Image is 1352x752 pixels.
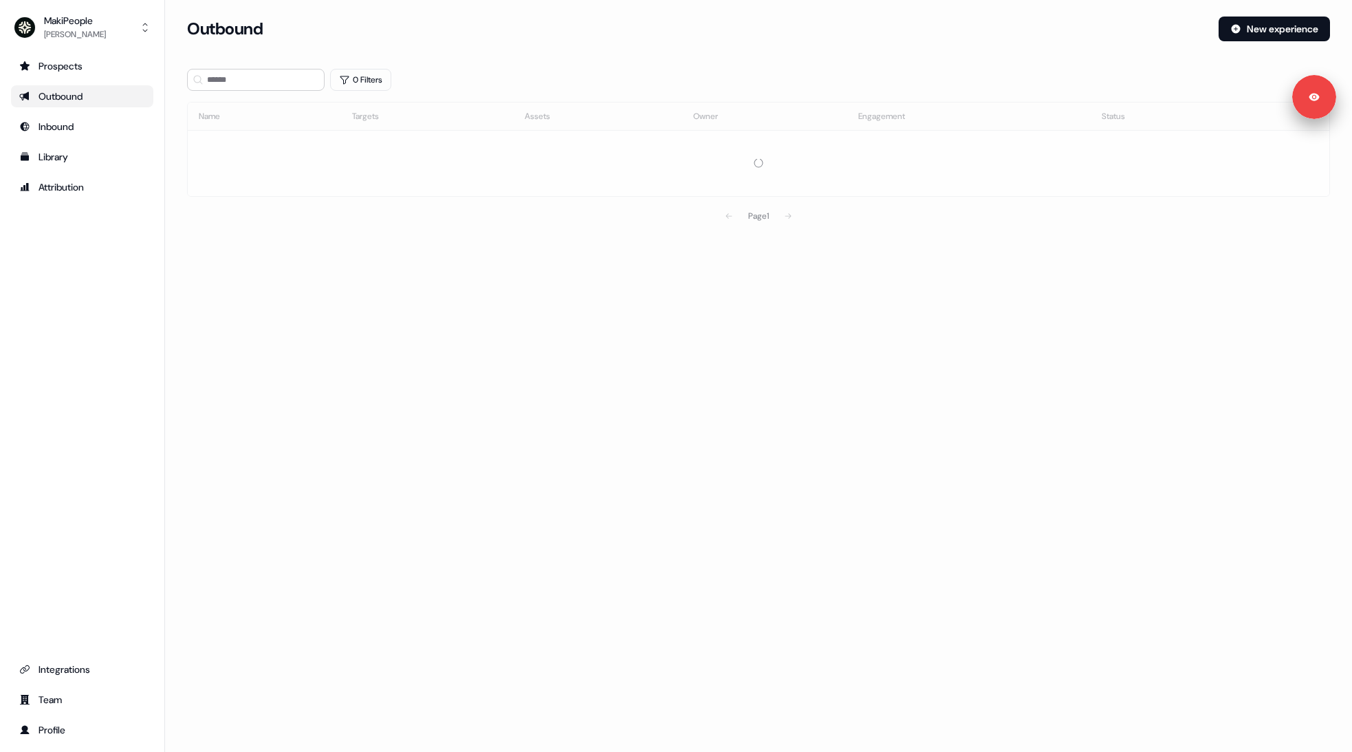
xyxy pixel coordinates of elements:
a: Go to prospects [11,55,153,77]
div: Outbound [19,89,145,103]
div: Attribution [19,180,145,194]
div: Inbound [19,120,145,133]
div: MakiPeople [44,14,106,28]
a: Go to templates [11,146,153,168]
button: MakiPeople[PERSON_NAME] [11,11,153,44]
h3: Outbound [187,19,263,39]
a: Go to Inbound [11,116,153,138]
a: Go to profile [11,719,153,741]
div: Prospects [19,59,145,73]
div: [PERSON_NAME] [44,28,106,41]
div: Integrations [19,663,145,676]
button: 0 Filters [330,69,391,91]
a: Go to integrations [11,658,153,680]
div: Library [19,150,145,164]
button: New experience [1219,17,1330,41]
div: Profile [19,723,145,737]
div: Team [19,693,145,707]
a: Go to outbound experience [11,85,153,107]
a: Go to attribution [11,176,153,198]
a: Go to team [11,689,153,711]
